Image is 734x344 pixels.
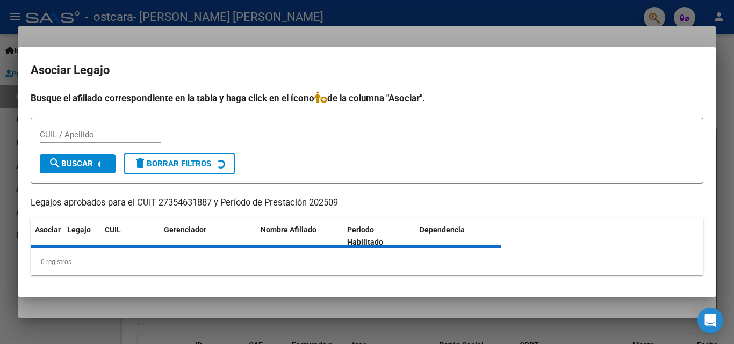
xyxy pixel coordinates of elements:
datatable-header-cell: Periodo Habilitado [343,218,415,254]
mat-icon: delete [134,157,147,170]
span: Nombre Afiliado [261,225,316,234]
span: Periodo Habilitado [347,225,383,246]
span: Buscar [48,159,93,169]
datatable-header-cell: Asociar [31,218,63,254]
button: Borrar Filtros [124,153,235,174]
span: CUIL [105,225,121,234]
h2: Asociar Legajo [31,60,703,80]
span: Asociar [35,225,61,234]
div: 0 registros [31,248,703,275]
h4: Busque el afiliado correspondiente en la tabla y haga click en el ícono de la columna "Asociar". [31,91,703,105]
datatable-header-cell: Legajo [63,218,100,254]
div: Open Intercom Messenger [697,308,723,333]
p: Legajos aprobados para el CUIT 27354631887 y Período de Prestación 202509 [31,196,703,210]
datatable-header-cell: Nombre Afiliado [256,218,343,254]
datatable-header-cell: Gerenciador [160,218,256,254]
span: Borrar Filtros [134,159,211,169]
span: Gerenciador [164,225,206,234]
datatable-header-cell: Dependencia [415,218,502,254]
button: Buscar [40,154,116,173]
mat-icon: search [48,157,61,170]
span: Legajo [67,225,91,234]
datatable-header-cell: CUIL [100,218,160,254]
span: Dependencia [420,225,465,234]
